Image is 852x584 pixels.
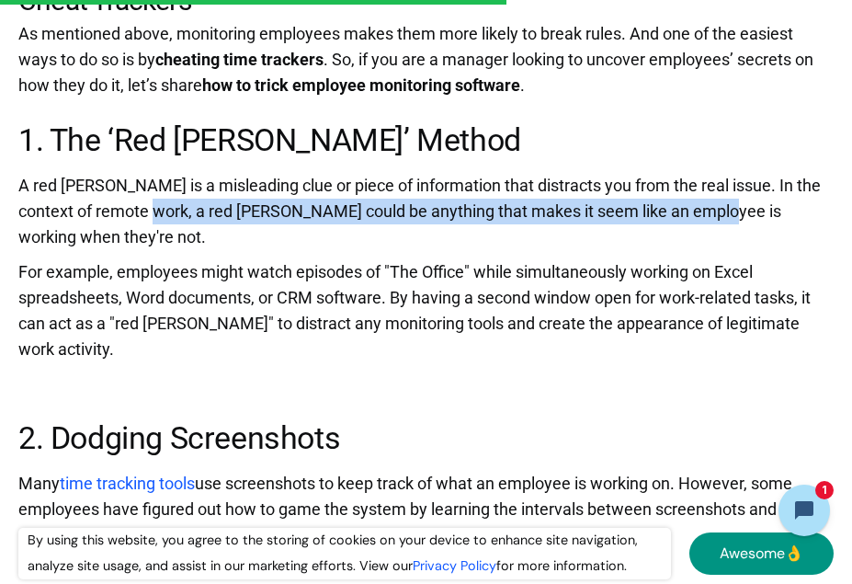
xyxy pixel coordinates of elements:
[18,259,834,372] p: For example, employees might watch episodes of "The Office" while simultaneously working on Excel...
[60,474,195,493] a: time tracking tools
[18,173,834,259] p: A red [PERSON_NAME] is a misleading clue or piece of information that distracts you from the real...
[18,371,834,406] p: ‍
[202,75,520,95] strong: how to trick employee monitoring software
[18,117,834,164] h3: 1. The ‘Red [PERSON_NAME]’ Method
[413,557,496,574] a: Privacy Policy
[689,532,834,575] a: Awesome👌
[18,528,671,579] div: By using this website, you agree to the storing of cookies on your device to enhance site navigat...
[155,50,324,69] strong: cheating time trackers
[18,471,834,583] p: Many use screenshots to keep track of what an employee is working on. However, some employees hav...
[18,415,834,462] h3: 2. Dodging Screenshots
[18,21,834,108] p: As mentioned above, monitoring employees makes them more likely to break rules. And one of the ea...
